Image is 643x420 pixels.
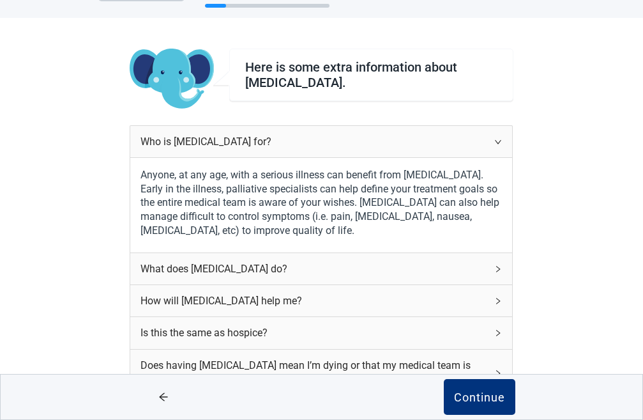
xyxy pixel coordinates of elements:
[140,293,487,309] div: How will [MEDICAL_DATA] help me?
[140,325,487,341] div: Is this the same as hospice?
[130,126,512,157] div: Who is [MEDICAL_DATA] for?
[140,392,188,402] span: arrow-left
[130,285,512,316] div: How will [MEDICAL_DATA] help me?
[444,379,515,415] button: Continue
[140,357,487,389] div: Does having [MEDICAL_DATA] mean I’m dying or that my medical team is giving up on me?
[454,391,505,403] div: Continue
[130,49,213,110] img: Koda Elephant
[130,317,512,348] div: Is this the same as hospice?
[140,168,502,237] label: Anyone, at any age, with a serious illness can benefit from [MEDICAL_DATA]. Early in the illness,...
[494,265,502,273] span: right
[494,369,502,377] span: right
[140,261,487,277] div: What does [MEDICAL_DATA] do?
[494,138,502,146] span: right
[130,350,512,397] div: Does having [MEDICAL_DATA] mean I’m dying or that my medical team is giving up on me?
[245,59,497,90] div: Here is some extra information about [MEDICAL_DATA].
[494,297,502,305] span: right
[494,329,502,337] span: right
[140,134,487,150] div: Who is [MEDICAL_DATA] for?
[130,253,512,284] div: What does [MEDICAL_DATA] do?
